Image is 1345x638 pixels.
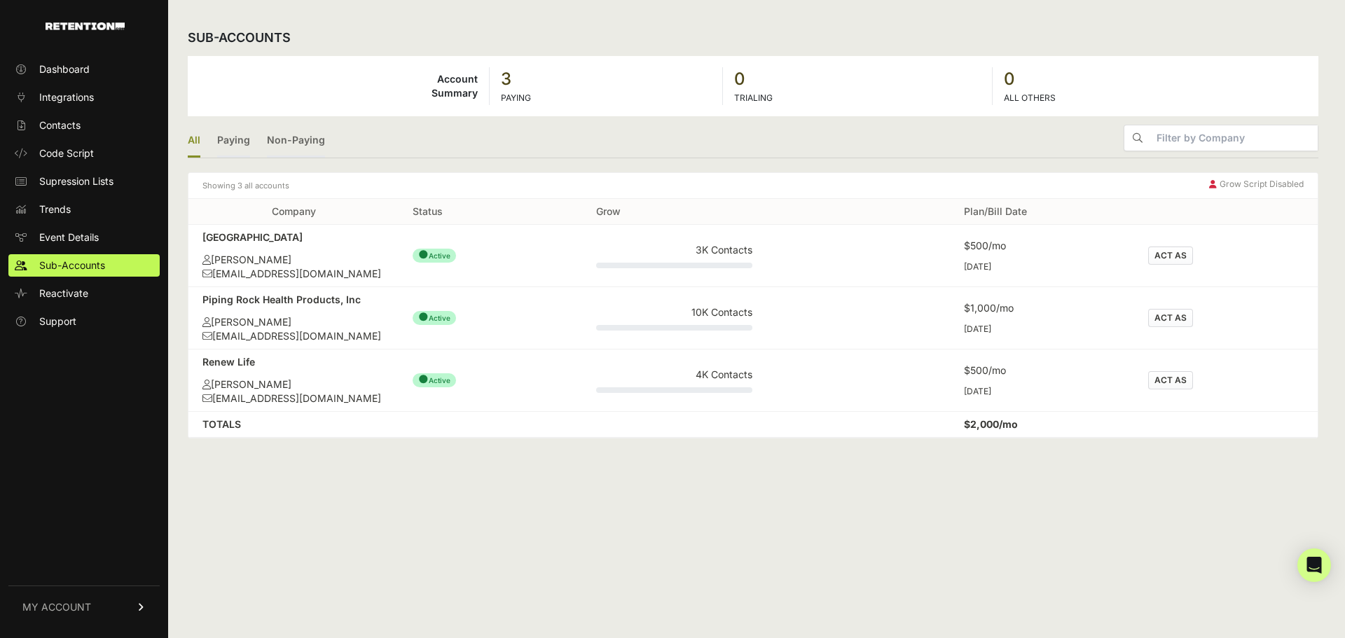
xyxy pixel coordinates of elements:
[46,22,125,30] img: Retention.com
[202,230,385,244] div: [GEOGRAPHIC_DATA]
[1148,247,1193,265] button: ACT AS
[39,146,94,160] span: Code Script
[964,261,1119,272] div: [DATE]
[501,68,710,90] strong: 3
[39,174,113,188] span: Supression Lists
[202,293,385,307] div: Piping Rock Health Products, Inc
[413,373,456,387] span: Active
[267,125,325,158] a: Non-Paying
[8,58,160,81] a: Dashboard
[8,142,160,165] a: Code Script
[1004,92,1056,103] label: ALL OTHERS
[964,363,1119,377] div: $500/mo
[202,391,385,405] div: [EMAIL_ADDRESS][DOMAIN_NAME]
[202,377,385,391] div: [PERSON_NAME]
[596,243,752,257] div: 3K Contacts
[1151,125,1318,151] input: Filter by Company
[202,253,385,267] div: [PERSON_NAME]
[217,125,250,158] a: Paying
[202,315,385,329] div: [PERSON_NAME]
[1148,309,1193,327] button: ACT AS
[596,263,752,268] div: Plan Usage: 0%
[964,301,1119,315] div: $1,000/mo
[964,239,1119,253] div: $500/mo
[202,355,385,369] div: Renew Life
[8,310,160,333] a: Support
[413,249,456,263] span: Active
[596,325,752,331] div: Plan Usage: 0%
[734,68,981,90] strong: 0
[964,418,1018,430] strong: $2,000/mo
[1209,179,1304,193] div: Grow Script Disabled
[1297,548,1331,582] div: Open Intercom Messenger
[964,324,1119,335] div: [DATE]
[8,254,160,277] a: Sub-Accounts
[596,368,752,382] div: 4K Contacts
[202,179,289,193] small: Showing 3 all accounts
[1004,68,1307,90] strong: 0
[8,198,160,221] a: Trends
[8,114,160,137] a: Contacts
[202,329,385,343] div: [EMAIL_ADDRESS][DOMAIN_NAME]
[39,90,94,104] span: Integrations
[399,199,582,225] th: Status
[950,199,1133,225] th: Plan/Bill Date
[188,199,399,225] th: Company
[596,387,752,393] div: Plan Usage: 0%
[39,62,90,76] span: Dashboard
[418,310,429,324] span: ●
[188,412,399,438] td: TOTALS
[8,86,160,109] a: Integrations
[39,314,76,328] span: Support
[501,92,531,103] label: PAYING
[582,199,766,225] th: Grow
[8,282,160,305] a: Reactivate
[964,386,1119,397] div: [DATE]
[39,202,71,216] span: Trends
[8,170,160,193] a: Supression Lists
[418,247,429,261] span: ●
[1148,371,1193,389] button: ACT AS
[39,286,88,300] span: Reactivate
[418,372,429,386] span: ●
[596,305,752,319] div: 10K Contacts
[8,226,160,249] a: Event Details
[22,600,91,614] span: MY ACCOUNT
[39,258,105,272] span: Sub-Accounts
[413,311,456,325] span: Active
[39,230,99,244] span: Event Details
[188,67,490,105] td: Account Summary
[202,267,385,281] div: [EMAIL_ADDRESS][DOMAIN_NAME]
[734,92,773,103] label: TRIALING
[8,585,160,628] a: MY ACCOUNT
[188,28,291,48] h2: Sub-accounts
[39,118,81,132] span: Contacts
